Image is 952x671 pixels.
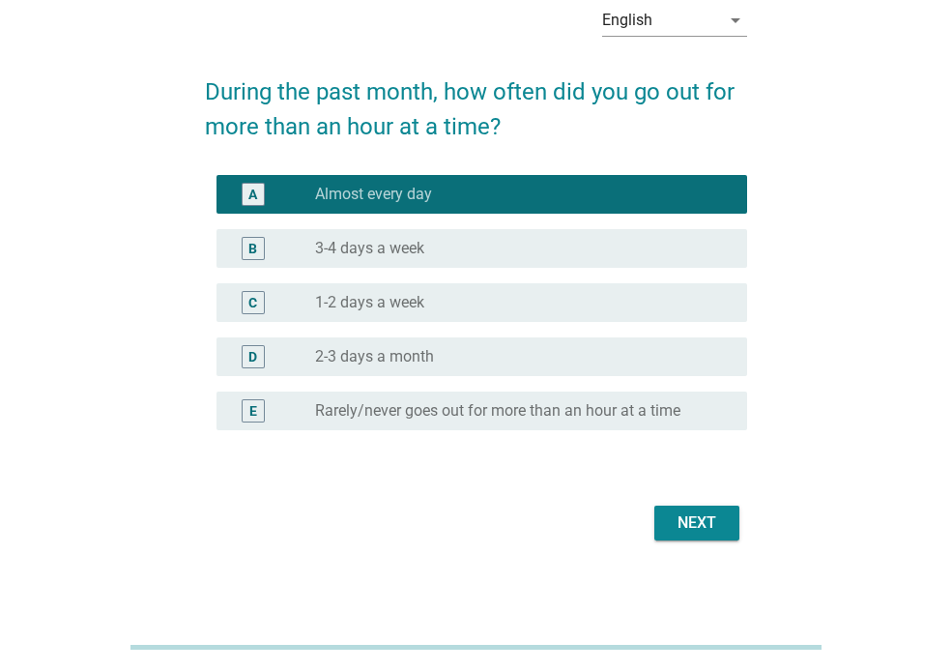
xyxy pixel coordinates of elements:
div: Next [670,511,724,535]
label: Almost every day [315,185,432,204]
i: arrow_drop_down [724,9,747,32]
label: 3-4 days a week [315,239,424,258]
div: E [249,400,257,421]
div: English [602,12,652,29]
div: C [248,292,257,312]
div: D [248,346,257,366]
label: Rarely/never goes out for more than an hour at a time [315,401,680,421]
h2: During the past month, how often did you go out for more than an hour at a time? [205,55,747,144]
label: 2-3 days a month [315,347,434,366]
button: Next [654,506,739,540]
div: A [248,184,257,204]
div: B [248,238,257,258]
label: 1-2 days a week [315,293,424,312]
